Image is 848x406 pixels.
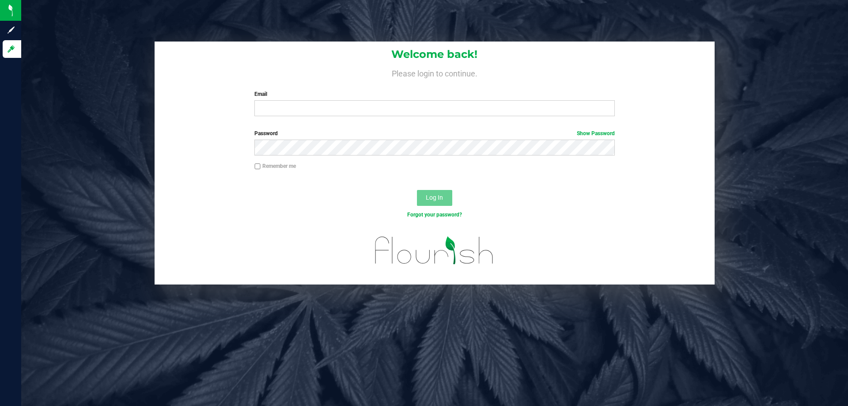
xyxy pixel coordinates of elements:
[254,130,278,137] span: Password
[426,194,443,201] span: Log In
[7,45,15,53] inline-svg: Log in
[7,26,15,34] inline-svg: Sign up
[364,228,504,273] img: flourish_logo.svg
[254,90,614,98] label: Email
[577,130,615,137] a: Show Password
[254,163,261,170] input: Remember me
[407,212,462,218] a: Forgot your password?
[155,67,715,78] h4: Please login to continue.
[254,162,296,170] label: Remember me
[155,49,715,60] h1: Welcome back!
[417,190,452,206] button: Log In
